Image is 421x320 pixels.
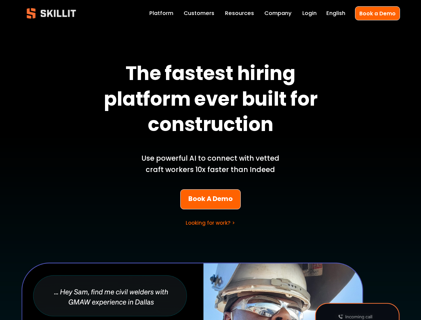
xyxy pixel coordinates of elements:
a: Company [264,9,292,18]
a: Login [302,9,317,18]
img: Skillit [21,3,82,23]
a: Book a Demo [355,6,400,20]
a: Looking for work? > [186,219,235,226]
a: Customers [184,9,214,18]
a: Platform [149,9,173,18]
div: language picker [326,9,345,18]
a: Book A Demo [180,189,240,209]
p: Use powerful AI to connect with vetted craft workers 10x faster than Indeed [133,153,288,175]
span: Resources [225,9,254,18]
strong: The fastest hiring platform ever built for construction [104,59,321,143]
a: folder dropdown [225,9,254,18]
span: English [326,9,345,18]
